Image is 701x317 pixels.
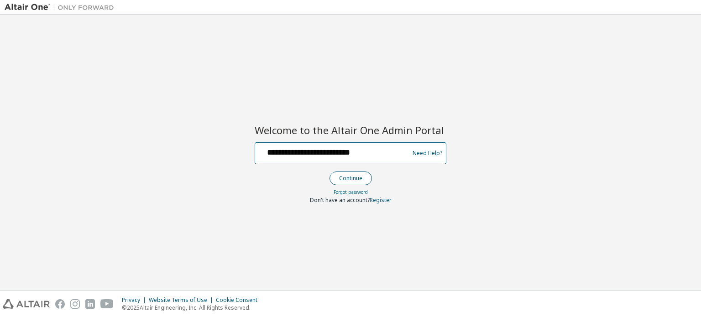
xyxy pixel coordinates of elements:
span: Don't have an account? [310,196,370,204]
div: Cookie Consent [216,296,263,304]
a: Forgot password [334,189,368,195]
img: instagram.svg [70,299,80,309]
h2: Welcome to the Altair One Admin Portal [255,124,446,136]
img: youtube.svg [100,299,114,309]
img: linkedin.svg [85,299,95,309]
button: Continue [330,171,372,185]
img: facebook.svg [55,299,65,309]
a: Register [370,196,392,204]
img: altair_logo.svg [3,299,50,309]
img: Altair One [5,3,119,12]
p: © 2025 Altair Engineering, Inc. All Rights Reserved. [122,304,263,312]
div: Website Terms of Use [149,296,216,304]
div: Privacy [122,296,149,304]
